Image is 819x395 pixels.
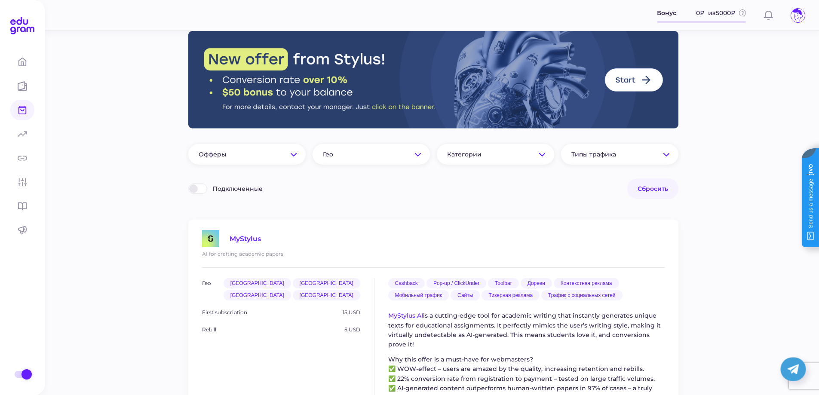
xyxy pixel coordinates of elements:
a: MyStylus [202,230,261,247]
button: Тизерная реклама [482,290,540,300]
div: 5 USD [344,318,360,335]
span: Категории [447,150,527,158]
span: Типы трафика [571,150,651,158]
button: Контекстная реклама [554,278,619,288]
div: Rebill [202,318,221,335]
button: Pop-up / ClickUnder [426,278,486,288]
img: Stylus Banner [188,31,678,129]
div: AI for crafting academic papers [202,251,665,257]
button: [GEOGRAPHIC_DATA] [293,290,360,300]
span: 0 ₽ из 5000 ₽ [696,8,736,18]
p: is a cutting-edge tool for academic writing that instantly generates unique texts for educational... [388,311,665,349]
button: Toolbar [488,278,518,288]
button: [GEOGRAPHIC_DATA] [224,290,291,300]
span: Сбросить [638,185,668,193]
button: Дорвеи [521,278,552,288]
div: 15 USD [343,300,360,318]
span: Офферы [199,150,279,158]
button: Мобильный трафик [388,290,449,300]
span: Гео [323,150,403,158]
button: Сайты [451,290,480,300]
div: Гео [202,278,216,300]
button: Сбросить [627,178,678,199]
div: First subscription [202,300,252,318]
span: Бонус [657,8,676,18]
button: Cashback [388,278,425,288]
span: MyStylus [230,235,261,243]
button: [GEOGRAPHIC_DATA] [293,278,360,288]
span: Подключенные [212,185,263,193]
a: MyStylus AI [388,312,423,319]
button: Трафик с социальных сетей [541,290,622,300]
img: [Logo] MyStylus [202,230,219,247]
button: [GEOGRAPHIC_DATA] [224,278,291,288]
